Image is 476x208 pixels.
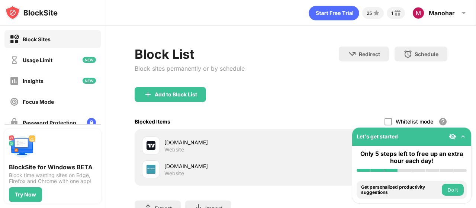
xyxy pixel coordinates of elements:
div: Redirect [359,51,380,57]
div: [DOMAIN_NAME] [164,138,291,146]
div: Focus Mode [23,99,54,105]
div: Only 5 steps left to free up an extra hour each day! [357,150,467,164]
div: Let's get started [357,133,398,140]
div: Whitelist mode [396,118,433,125]
div: Password Protection [23,119,76,126]
img: ACg8ocJ9qDJeq8GwQgbvhoSWIckwFAA62bjOfndIVS9le0J5bwYMaQ=s96-c [412,7,424,19]
div: Insights [23,78,44,84]
img: password-protection-off.svg [10,118,19,127]
div: Block List [135,47,245,62]
div: Get personalized productivity suggestions [361,185,440,195]
div: Website [164,146,184,153]
div: [DOMAIN_NAME] [164,162,291,170]
img: time-usage-off.svg [10,55,19,65]
div: 25 [367,10,372,16]
div: Schedule [415,51,438,57]
img: push-desktop.svg [9,134,36,160]
div: 1 [391,10,393,16]
img: new-icon.svg [83,78,96,84]
div: Try Now [15,192,36,198]
div: Block time wasting sites on Edge, Firefox and Chrome with one app! [9,172,97,184]
div: Block sites permanently or by schedule [135,65,245,72]
img: new-icon.svg [83,57,96,63]
div: animation [309,6,359,20]
div: Add to Block List [155,92,197,97]
div: Manohar [429,9,455,17]
img: favicons [147,141,155,150]
div: Website [164,170,184,177]
img: logo-blocksite.svg [5,5,58,20]
img: omni-setup-toggle.svg [459,133,467,140]
img: eye-not-visible.svg [449,133,456,140]
img: favicons [147,165,155,174]
img: reward-small.svg [393,9,402,17]
img: points-small.svg [372,9,381,17]
img: insights-off.svg [10,76,19,86]
div: Usage Limit [23,57,52,63]
img: focus-off.svg [10,97,19,106]
div: BlockSite for Windows BETA [9,163,97,171]
img: block-on.svg [10,35,19,44]
img: lock-menu.svg [87,118,96,127]
div: Blocked Items [135,118,170,125]
button: Do it [442,184,464,196]
div: Block Sites [23,36,51,42]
